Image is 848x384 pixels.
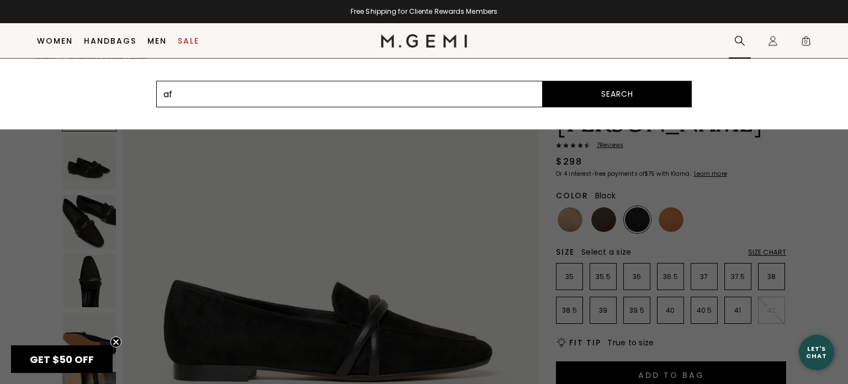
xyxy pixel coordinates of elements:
[156,81,543,107] input: What are you looking for?
[381,34,468,48] img: M.Gemi
[178,36,199,45] a: Sale
[799,345,834,359] div: Let's Chat
[84,36,136,45] a: Handbags
[801,38,812,49] span: 0
[147,36,167,45] a: Men
[110,336,121,348] button: Close teaser
[543,81,692,107] button: Search
[30,353,94,366] span: GET $50 OFF
[37,36,73,45] a: Women
[11,345,113,373] div: GET $50 OFFClose teaser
